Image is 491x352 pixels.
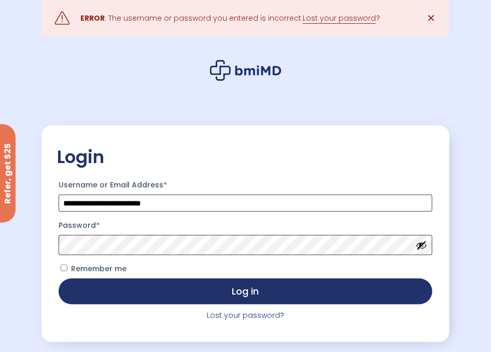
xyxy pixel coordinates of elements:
[80,13,105,23] strong: ERROR
[207,310,284,320] a: Lost your password?
[59,278,432,304] button: Log in
[303,13,376,24] a: Lost your password
[427,12,436,24] span: ✕
[59,218,432,232] label: Password
[80,12,380,24] div: : The username or password you entered is incorrect. ?
[59,178,432,192] label: Username or Email Address
[421,8,442,28] a: ✕
[57,146,433,168] h2: Login
[71,263,127,274] span: Remember me
[416,240,427,251] button: Show password
[61,265,67,271] input: Remember me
